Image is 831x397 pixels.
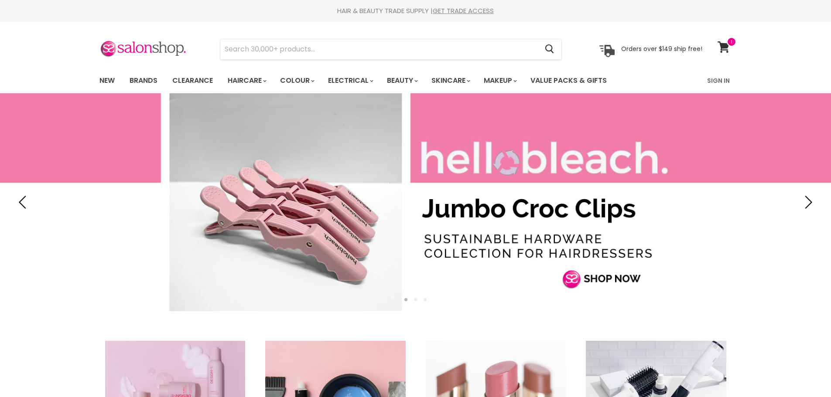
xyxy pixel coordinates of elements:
[414,298,417,301] li: Page dot 2
[538,39,561,59] button: Search
[93,71,121,90] a: New
[123,71,164,90] a: Brands
[425,71,475,90] a: Skincare
[621,45,702,53] p: Orders over $149 ship free!
[15,193,33,211] button: Previous
[220,39,562,60] form: Product
[93,68,658,93] ul: Main menu
[89,7,743,15] div: HAIR & BEAUTY TRADE SUPPLY |
[433,6,494,15] a: GET TRADE ACCESS
[702,71,735,90] a: Sign In
[380,71,423,90] a: Beauty
[321,71,379,90] a: Electrical
[221,71,272,90] a: Haircare
[798,193,816,211] button: Next
[424,298,427,301] li: Page dot 3
[220,39,538,59] input: Search
[404,298,407,301] li: Page dot 1
[274,71,320,90] a: Colour
[89,68,743,93] nav: Main
[166,71,219,90] a: Clearance
[524,71,613,90] a: Value Packs & Gifts
[477,71,522,90] a: Makeup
